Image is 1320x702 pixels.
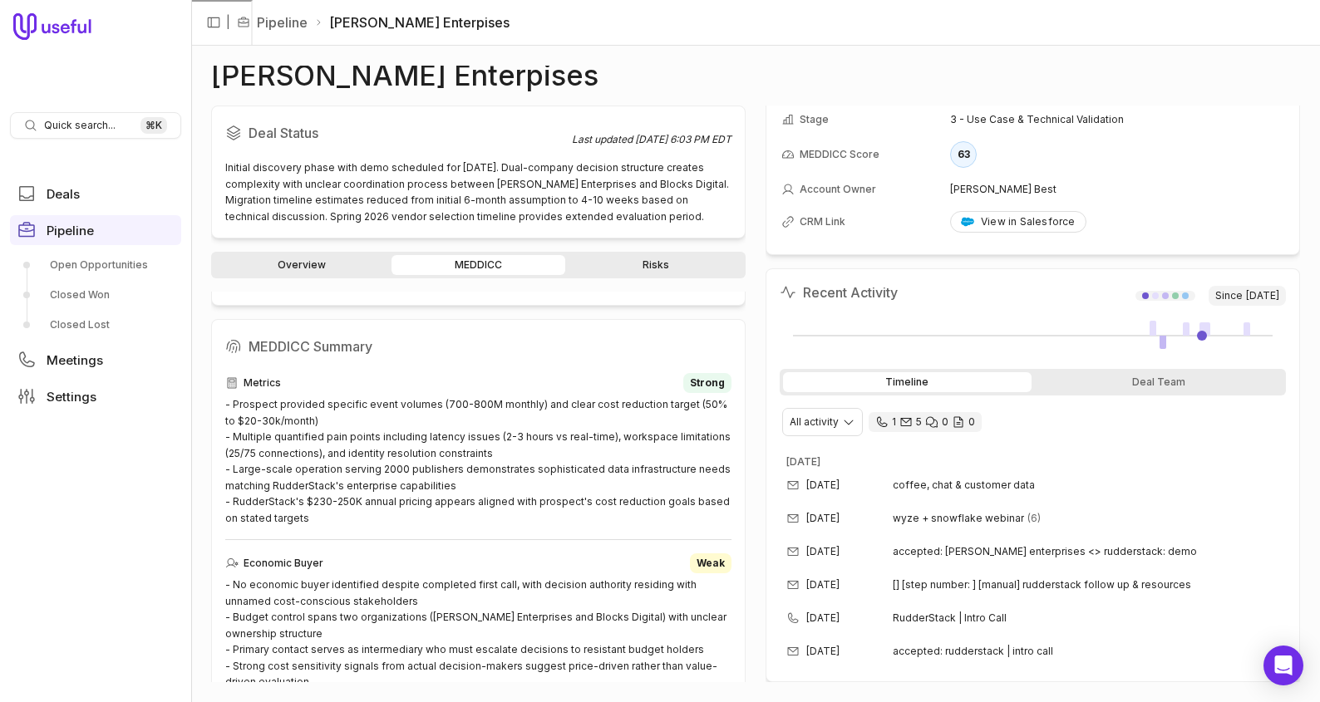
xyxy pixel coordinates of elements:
[635,133,731,145] time: [DATE] 6:03 PM EDT
[950,106,1284,133] td: 3 - Use Case & Technical Validation
[10,312,181,338] a: Closed Lost
[800,215,845,228] span: CRM Link
[225,553,731,573] div: Economic Buyer
[893,611,1259,625] span: RudderStack | Intro Call
[569,255,742,275] a: Risks
[225,396,731,526] div: - Prospect provided specific event volumes (700-800M monthly) and clear cost reduction target (50...
[950,141,977,168] div: 63
[10,252,181,338] div: Pipeline submenu
[44,119,116,132] span: Quick search...
[10,215,181,245] a: Pipeline
[800,183,876,196] span: Account Owner
[225,120,572,146] h2: Deal Status
[893,645,1053,658] span: accepted: rudderstack | intro call
[225,160,731,224] div: Initial discovery phase with demo scheduled for [DATE]. Dual-company decision structure creates c...
[950,176,1284,203] td: [PERSON_NAME] Best
[690,376,725,390] span: Strong
[10,252,181,278] a: Open Opportunities
[225,333,731,360] h2: MEDDICC Summary
[893,545,1197,558] span: accepted: [PERSON_NAME] enterprises <> rudderstack: demo
[893,479,1035,492] span: coffee, chat & customer data
[1027,512,1041,525] span: 6 emails in thread
[214,255,388,275] a: Overview
[10,179,181,209] a: Deals
[806,611,840,625] time: [DATE]
[47,224,94,237] span: Pipeline
[47,354,103,366] span: Meetings
[786,455,820,468] time: [DATE]
[47,188,80,200] span: Deals
[314,12,510,32] li: [PERSON_NAME] Enterpises
[806,512,840,525] time: [DATE]
[211,66,598,86] h1: [PERSON_NAME] Enterpises
[10,282,181,308] a: Closed Won
[201,10,226,35] button: Collapse sidebar
[1035,372,1283,392] div: Deal Team
[869,412,982,432] div: 1 call and 5 email threads
[806,479,840,492] time: [DATE]
[392,255,565,275] a: MEDDICC
[257,12,308,32] a: Pipeline
[225,577,731,690] div: - No economic buyer identified despite completed first call, with decision authority residing wit...
[697,557,725,570] span: Weak
[225,373,731,393] div: Metrics
[893,512,1024,525] span: wyze + snowflake webinar
[10,381,181,411] a: Settings
[783,372,1032,392] div: Timeline
[800,148,879,161] span: MEDDICC Score
[806,645,840,658] time: [DATE]
[572,133,731,146] div: Last updated
[140,117,167,134] kbd: ⌘ K
[950,211,1086,233] a: View in Salesforce
[10,345,181,375] a: Meetings
[961,215,1076,228] div: View in Salesforce
[806,578,840,592] time: [DATE]
[226,12,230,32] span: |
[1209,286,1286,306] span: Since
[806,545,840,558] time: [DATE]
[1246,289,1279,302] time: [DATE]
[1263,646,1303,685] div: Open Intercom Messenger
[893,578,1191,592] span: [] [step number: ] [manual] rudderstack follow up & resources
[47,390,96,403] span: Settings
[780,282,898,302] h2: Recent Activity
[800,113,829,126] span: Stage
